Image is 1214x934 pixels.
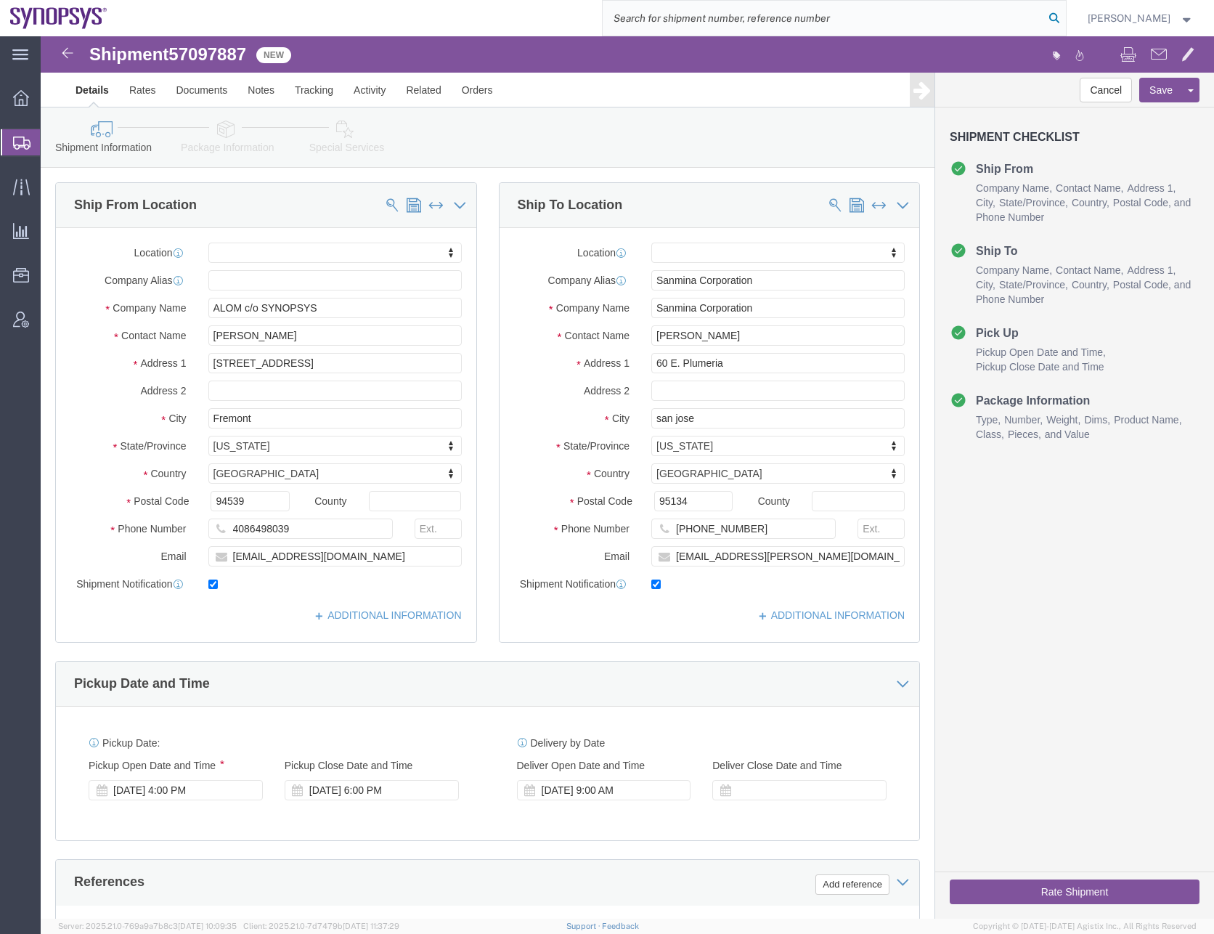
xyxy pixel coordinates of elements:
button: [PERSON_NAME] [1087,9,1194,27]
span: [DATE] 11:37:29 [343,922,399,930]
a: Feedback [602,922,639,930]
img: logo [10,7,107,29]
input: Search for shipment number, reference number [603,1,1044,36]
span: [DATE] 10:09:35 [178,922,237,930]
span: Rafael Chacon [1088,10,1170,26]
span: Client: 2025.21.0-7d7479b [243,922,399,930]
span: Copyright © [DATE]-[DATE] Agistix Inc., All Rights Reserved [973,920,1197,933]
iframe: FS Legacy Container [41,36,1214,919]
a: Support [566,922,603,930]
span: Server: 2025.21.0-769a9a7b8c3 [58,922,237,930]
